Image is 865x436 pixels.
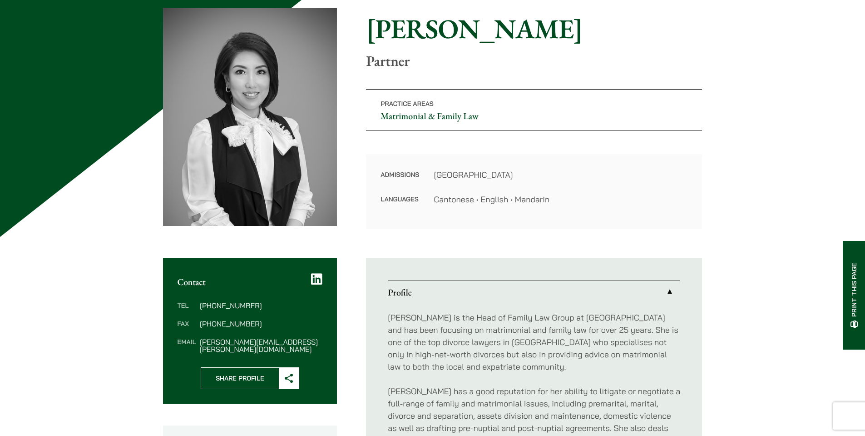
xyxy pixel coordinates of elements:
dt: Admissions [381,169,419,193]
span: Practice Areas [381,100,434,108]
span: Share Profile [201,368,279,389]
dd: [PHONE_NUMBER] [200,302,322,309]
dd: Cantonese • English • Mandarin [434,193,687,205]
dt: Email [178,338,196,353]
h1: [PERSON_NAME] [366,12,702,45]
button: Share Profile [201,367,299,389]
p: Partner [366,52,702,70]
dd: [PHONE_NUMBER] [200,320,322,327]
dd: [GEOGRAPHIC_DATA] [434,169,687,181]
h2: Contact [178,276,323,287]
dt: Fax [178,320,196,338]
dt: Languages [381,193,419,205]
a: LinkedIn [311,273,322,286]
a: Profile [388,281,680,304]
p: [PERSON_NAME] is the Head of Family Law Group at [GEOGRAPHIC_DATA] and has been focusing on matri... [388,311,680,373]
dt: Tel [178,302,196,320]
dd: [PERSON_NAME][EMAIL_ADDRESS][PERSON_NAME][DOMAIN_NAME] [200,338,322,353]
a: Matrimonial & Family Law [381,110,479,122]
